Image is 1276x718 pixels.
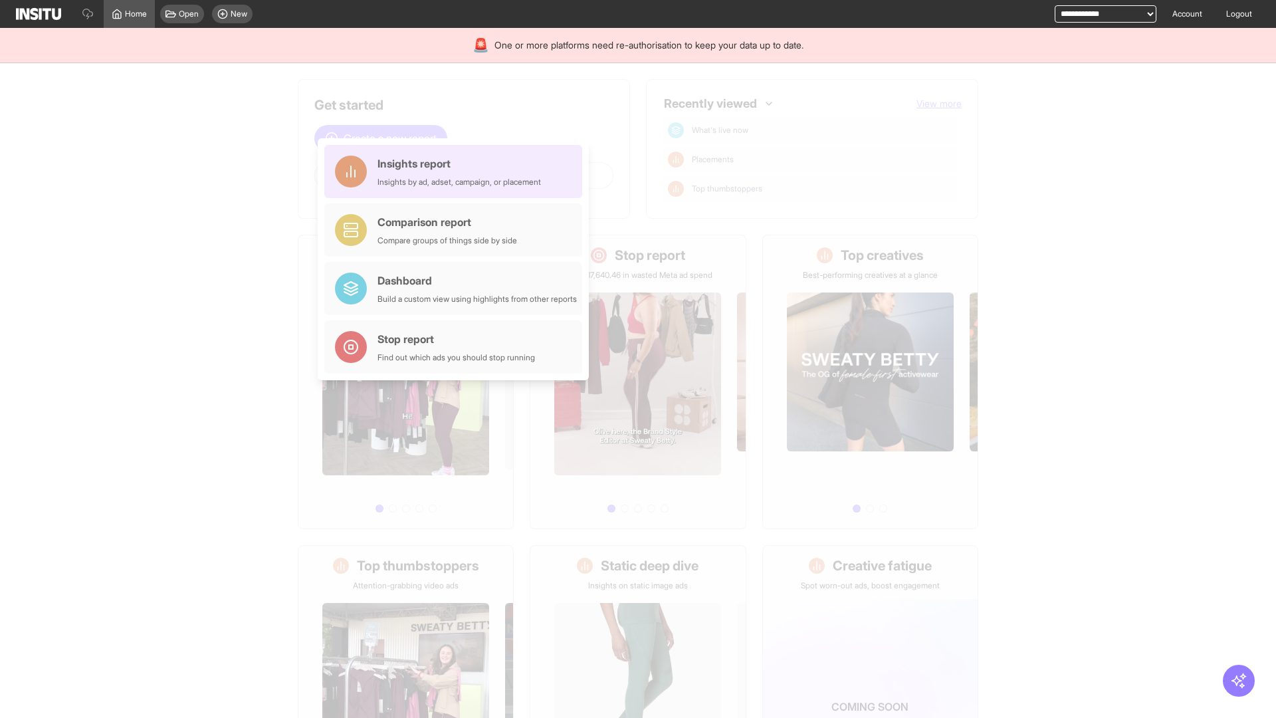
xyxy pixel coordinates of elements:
span: One or more platforms need re-authorisation to keep your data up to date. [494,39,803,52]
div: Insights report [377,156,541,172]
div: Build a custom view using highlights from other reports [377,294,577,304]
div: Find out which ads you should stop running [377,352,535,363]
div: 🚨 [473,36,489,55]
span: New [231,9,247,19]
span: Home [125,9,147,19]
div: Stop report [377,331,535,347]
div: Insights by ad, adset, campaign, or placement [377,177,541,187]
div: Comparison report [377,214,517,230]
div: Dashboard [377,273,577,289]
span: Open [179,9,199,19]
img: Logo [16,8,61,20]
div: Compare groups of things side by side [377,235,517,246]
